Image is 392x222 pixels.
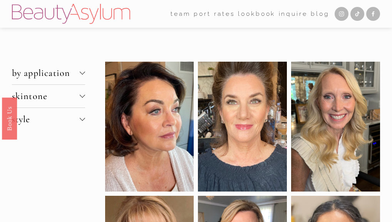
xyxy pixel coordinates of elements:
a: Inquire [279,8,308,20]
span: skintone [12,91,80,102]
span: team [171,8,191,19]
button: style [12,108,85,131]
a: Instagram [335,7,348,21]
a: port [194,8,211,20]
a: TikTok [350,7,364,21]
a: Lookbook [238,8,276,20]
a: folder dropdown [171,8,191,20]
a: Blog [311,8,330,20]
a: Facebook [366,7,380,21]
a: Rates [214,8,235,20]
a: Book Us [2,98,17,140]
button: by application [12,62,85,84]
span: by application [12,67,80,79]
button: skintone [12,85,85,108]
span: style [12,114,80,125]
img: Beauty Asylum | Bridal Hair &amp; Makeup Charlotte &amp; Atlanta [12,4,130,24]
